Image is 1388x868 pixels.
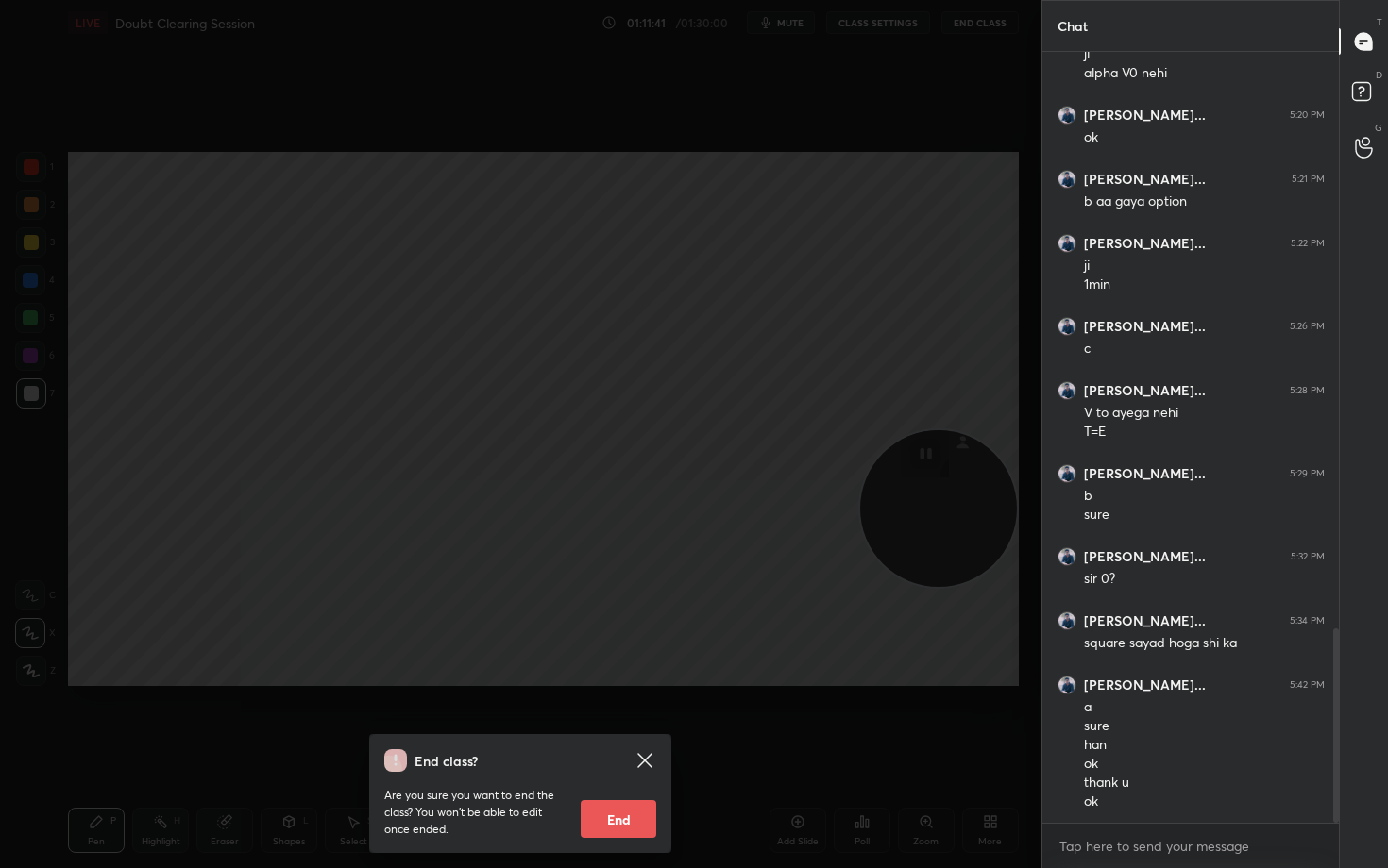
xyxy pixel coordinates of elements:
h6: [PERSON_NAME]... [1084,676,1206,693]
img: a200fcb8e4b8429081d4a3a55f975463.jpg [1058,234,1076,253]
img: a200fcb8e4b8429081d4a3a55f975463.jpg [1058,170,1076,189]
div: 5:26 PM [1290,321,1325,332]
div: sure [1084,717,1325,736]
h6: [PERSON_NAME]... [1084,548,1206,565]
div: V to ayega nehi [1084,404,1325,423]
div: sure [1084,506,1325,525]
h6: [PERSON_NAME]... [1084,612,1206,629]
h4: End class? [415,751,478,771]
h6: [PERSON_NAME]... [1084,107,1206,124]
p: G [1375,121,1382,135]
div: a [1084,698,1325,717]
div: square sayad hoga shi ka [1084,634,1325,653]
div: ok [1084,755,1325,774]
div: 5:28 PM [1290,385,1325,396]
div: grid [1042,52,1340,823]
div: 5:42 PM [1290,679,1325,691]
h6: [PERSON_NAME]... [1084,318,1206,335]
div: 5:34 PM [1290,615,1325,626]
div: 5:29 PM [1290,468,1325,479]
img: a200fcb8e4b8429081d4a3a55f975463.jpg [1058,317,1076,336]
p: D [1376,68,1382,82]
div: alpha V0 nehi [1084,64,1325,83]
div: b aa gaya option [1084,192,1325,211]
h6: [PERSON_NAME]... [1084,465,1206,482]
div: ji [1084,45,1325,64]
h6: [PERSON_NAME]... [1084,235,1206,252]
h6: [PERSON_NAME]... [1084,382,1206,399]
p: Are you sure you want to end the class? You won’t be able to edit once ended. [384,787,566,838]
div: 5:32 PM [1291,551,1325,562]
div: 1min [1084,275,1325,294]
div: ok [1084,793,1325,811]
div: b [1084,487,1325,506]
div: 5:21 PM [1292,174,1325,185]
p: Chat [1042,1,1103,51]
div: 5:22 PM [1291,238,1325,249]
div: sir 0? [1084,570,1325,589]
div: c [1084,340,1325,359]
div: 5:20 PM [1290,109,1325,121]
div: T=E [1084,423,1325,442]
img: a200fcb8e4b8429081d4a3a55f975463.jpg [1058,464,1076,483]
img: a200fcb8e4b8429081d4a3a55f975463.jpg [1058,611,1076,630]
p: T [1377,15,1382,29]
img: a200fcb8e4b8429081d4a3a55f975463.jpg [1058,106,1076,125]
div: thank u [1084,774,1325,793]
img: a200fcb8e4b8429081d4a3a55f975463.jpg [1058,676,1076,694]
div: ok [1084,128,1325,147]
div: han [1084,736,1325,755]
h6: [PERSON_NAME]... [1084,171,1206,188]
img: a200fcb8e4b8429081d4a3a55f975463.jpg [1058,381,1076,400]
img: a200fcb8e4b8429081d4a3a55f975463.jpg [1058,547,1076,566]
div: ji [1084,257,1325,275]
button: End [581,800,656,838]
